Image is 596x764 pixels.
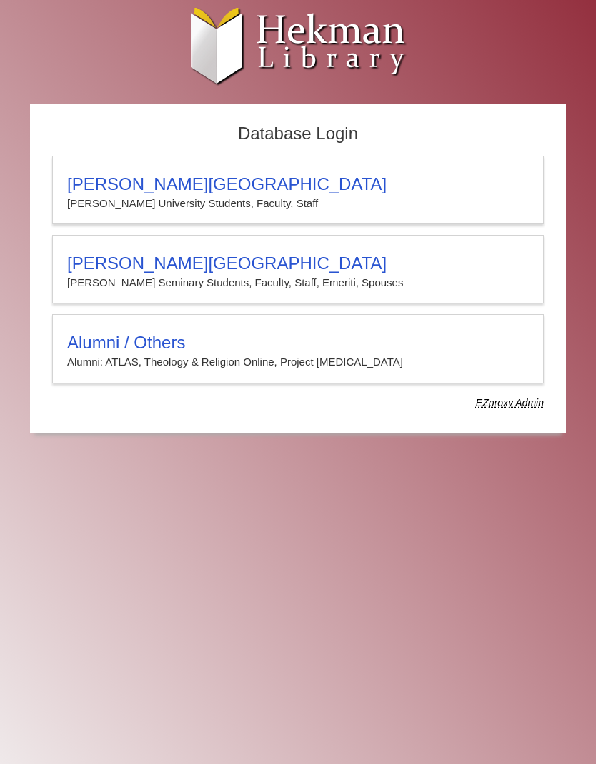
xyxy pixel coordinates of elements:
h3: [PERSON_NAME][GEOGRAPHIC_DATA] [67,253,529,273]
summary: Alumni / OthersAlumni: ATLAS, Theology & Religion Online, Project [MEDICAL_DATA] [67,333,529,371]
h2: Database Login [45,119,551,149]
h3: Alumni / Others [67,333,529,353]
a: [PERSON_NAME][GEOGRAPHIC_DATA][PERSON_NAME] University Students, Faculty, Staff [52,156,544,224]
a: [PERSON_NAME][GEOGRAPHIC_DATA][PERSON_NAME] Seminary Students, Faculty, Staff, Emeriti, Spouses [52,235,544,303]
p: [PERSON_NAME] University Students, Faculty, Staff [67,194,529,213]
h3: [PERSON_NAME][GEOGRAPHIC_DATA] [67,174,529,194]
p: Alumni: ATLAS, Theology & Religion Online, Project [MEDICAL_DATA] [67,353,529,371]
p: [PERSON_NAME] Seminary Students, Faculty, Staff, Emeriti, Spouses [67,273,529,292]
dfn: Use Alumni login [476,397,544,408]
